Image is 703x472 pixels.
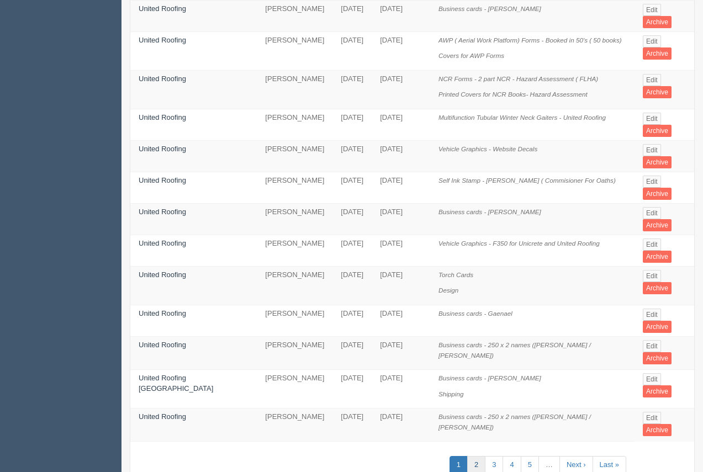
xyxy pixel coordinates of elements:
a: Edit [643,35,661,47]
td: [PERSON_NAME] [257,140,332,172]
a: Archive [643,251,672,263]
i: Covers for AWP Forms [438,52,504,59]
a: United Roofing [139,4,186,13]
i: Vehicle Graphics - Website Decals [438,145,537,152]
td: [PERSON_NAME] [257,235,332,266]
a: Edit [643,176,661,188]
i: Business cards - 250 x 2 names ([PERSON_NAME] / [PERSON_NAME]) [438,413,591,431]
a: Archive [643,282,672,294]
a: United Roofing [139,208,186,216]
a: Archive [643,385,672,397]
a: Archive [643,86,672,98]
a: Edit [643,270,661,282]
a: Edit [643,74,661,86]
td: [DATE] [372,109,430,140]
i: Multifunction Tubular Winter Neck Gaiters - United Roofing [438,114,606,121]
i: Vehicle Graphics - F350 for Unicrete and United Roofing [438,240,600,247]
a: United Roofing [GEOGRAPHIC_DATA] [139,374,213,393]
a: United Roofing [139,341,186,349]
td: [DATE] [332,266,372,305]
i: Business cards - 250 x 2 names ([PERSON_NAME] / [PERSON_NAME]) [438,341,591,359]
td: [PERSON_NAME] [257,109,332,140]
td: [DATE] [372,336,430,369]
td: [PERSON_NAME] [257,172,332,203]
a: Edit [643,340,661,352]
a: Edit [643,238,661,251]
a: Edit [643,207,661,219]
td: [PERSON_NAME] [257,203,332,235]
td: [DATE] [332,336,372,369]
a: Edit [643,309,661,321]
td: [DATE] [372,370,430,409]
td: [DATE] [372,305,430,336]
i: Printed Covers for NCR Books- Hazard Assessment [438,91,588,98]
i: NCR Forms - 2 part NCR - Hazard Assessment ( FLHA) [438,75,598,82]
td: [DATE] [332,235,372,266]
a: United Roofing [139,176,186,184]
td: [DATE] [332,172,372,203]
a: United Roofing [139,412,186,421]
td: [DATE] [332,140,372,172]
a: United Roofing [139,309,186,317]
i: Torch Cards [438,271,473,278]
a: United Roofing [139,36,186,44]
a: United Roofing [139,239,186,247]
a: Edit [643,144,661,156]
a: Edit [643,4,661,16]
td: [PERSON_NAME] [257,70,332,109]
a: United Roofing [139,113,186,121]
td: [DATE] [372,31,430,70]
td: [DATE] [332,409,372,442]
i: Self Ink Stamp - [PERSON_NAME] ( Commisioner For Oaths) [438,177,616,184]
i: Business cards - [PERSON_NAME] [438,374,541,381]
a: Archive [643,47,672,60]
td: [DATE] [332,31,372,70]
a: Edit [643,113,661,125]
td: [DATE] [332,109,372,140]
i: Business cards - [PERSON_NAME] [438,5,541,12]
i: Shipping [438,390,464,397]
td: [PERSON_NAME] [257,409,332,442]
a: Edit [643,412,661,424]
td: [PERSON_NAME] [257,31,332,70]
td: [PERSON_NAME] [257,336,332,369]
a: Archive [643,321,672,333]
td: [DATE] [332,305,372,336]
td: [DATE] [372,266,430,305]
td: [DATE] [372,172,430,203]
i: AWP ( Aerial Work Platform) Forms - Booked in 50's ( 50 books) [438,36,622,44]
a: Archive [643,156,672,168]
td: [PERSON_NAME] [257,266,332,305]
td: [PERSON_NAME] [257,305,332,336]
a: Archive [643,16,672,28]
td: [DATE] [372,203,430,235]
td: [PERSON_NAME] [257,370,332,409]
a: Archive [643,219,672,231]
td: [DATE] [332,70,372,109]
i: Business cards - [PERSON_NAME] [438,208,541,215]
i: Design [438,287,458,294]
td: [DATE] [372,140,430,172]
td: [DATE] [332,370,372,409]
td: [DATE] [372,235,430,266]
a: United Roofing [139,75,186,83]
a: Archive [643,188,672,200]
a: United Roofing [139,271,186,279]
a: Archive [643,125,672,137]
i: Business cards - Gaenael [438,310,512,317]
td: [DATE] [332,203,372,235]
a: Edit [643,373,661,385]
a: Archive [643,424,672,436]
td: [DATE] [372,70,430,109]
a: United Roofing [139,145,186,153]
a: Archive [643,352,672,364]
td: [DATE] [372,409,430,442]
